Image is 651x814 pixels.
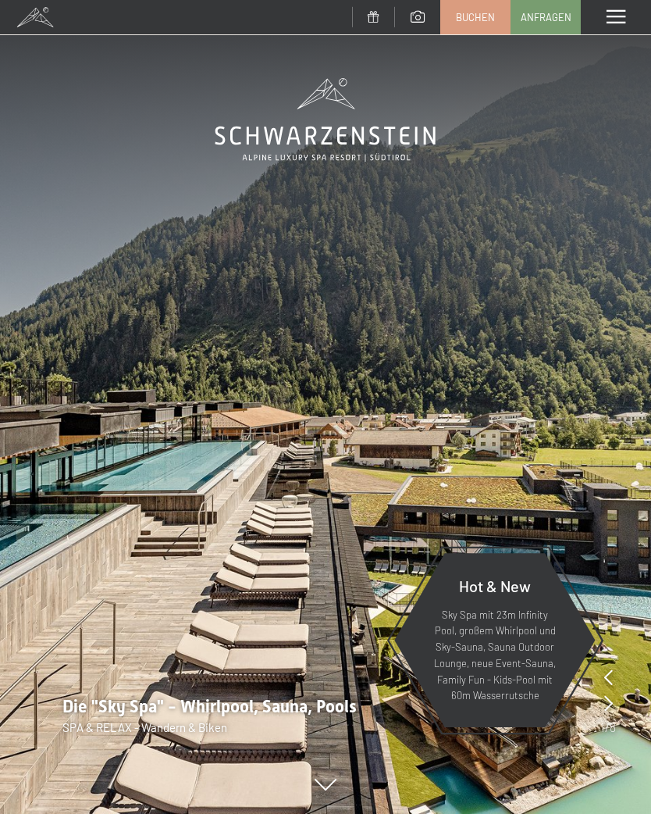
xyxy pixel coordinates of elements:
[62,697,357,716] span: Die "Sky Spa" - Whirlpool, Sauna, Pools
[511,1,580,34] a: Anfragen
[441,1,510,34] a: Buchen
[459,577,531,595] span: Hot & New
[610,719,616,736] span: 8
[456,10,495,24] span: Buchen
[432,607,557,705] p: Sky Spa mit 23m Infinity Pool, großem Whirlpool und Sky-Sauna, Sauna Outdoor Lounge, neue Event-S...
[605,719,610,736] span: /
[62,720,227,734] span: SPA & RELAX - Wandern & Biken
[600,719,605,736] span: 1
[393,552,596,728] a: Hot & New Sky Spa mit 23m Infinity Pool, großem Whirlpool und Sky-Sauna, Sauna Outdoor Lounge, ne...
[521,10,571,24] span: Anfragen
